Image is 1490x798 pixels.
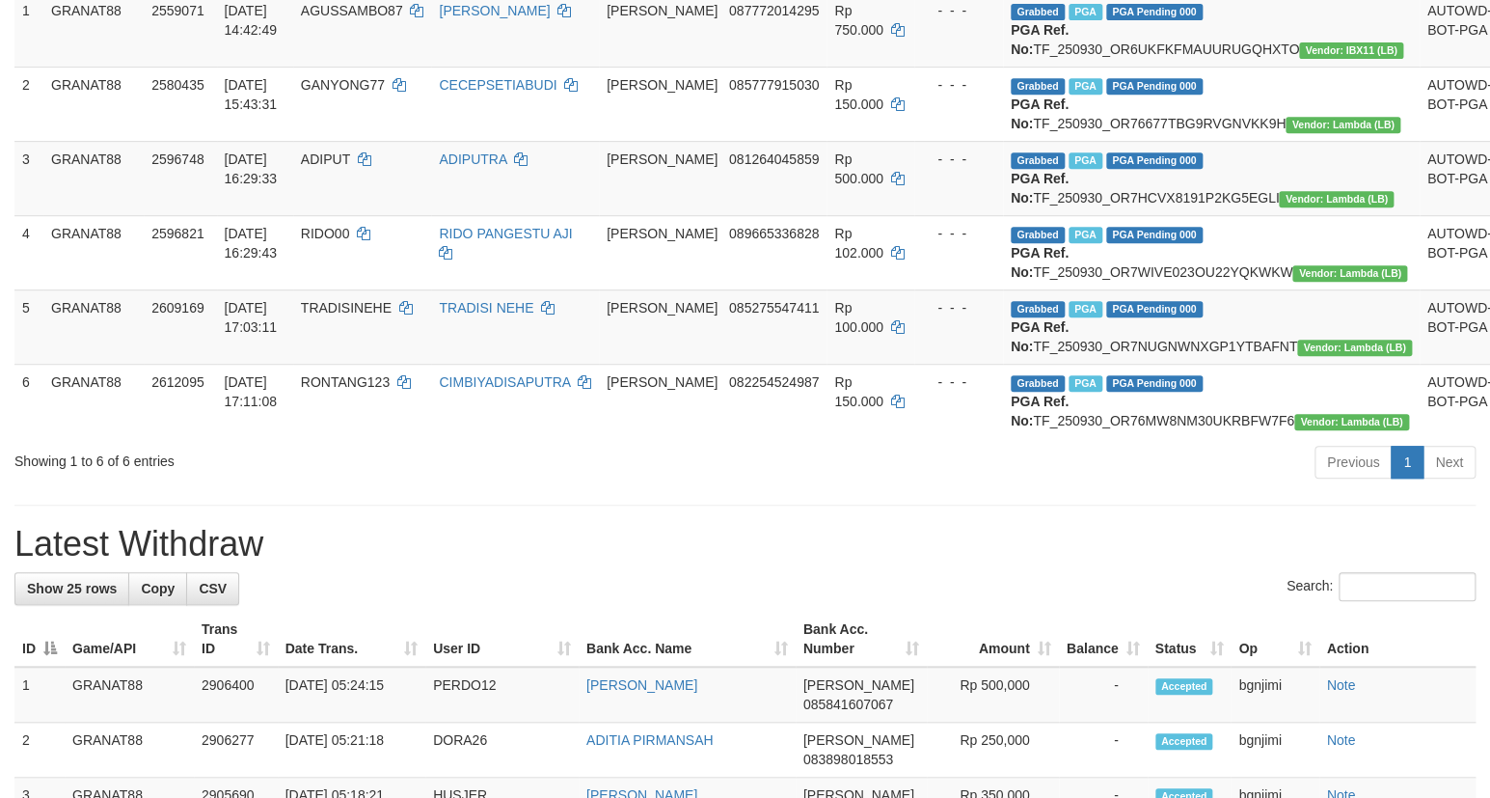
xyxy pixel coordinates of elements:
span: Accepted [1155,733,1213,750]
a: 1 [1391,446,1423,479]
th: Status: activate to sort column ascending [1148,612,1232,667]
th: Amount: activate to sort column ascending [927,612,1059,667]
span: Rp 150.000 [834,374,883,409]
span: 2580435 [151,77,204,93]
span: Copy 083898018553 to clipboard [803,752,893,767]
span: Vendor URL: https://dashboard.q2checkout.com/secure [1279,191,1394,207]
span: Copy 085841607067 to clipboard [803,697,893,712]
span: [PERSON_NAME] [607,226,718,241]
span: Grabbed [1011,152,1065,169]
td: 5 [14,289,43,364]
th: User ID: activate to sort column ascending [425,612,579,667]
th: Trans ID: activate to sort column ascending [194,612,278,667]
th: ID: activate to sort column descending [14,612,65,667]
label: Search: [1287,572,1476,601]
td: TF_250930_OR7NUGNWNXGP1YTBAFNT [1003,289,1420,364]
td: Rp 250,000 [927,723,1059,778]
td: - [1059,723,1148,778]
span: PGA Pending [1106,152,1203,169]
td: 1 [14,667,65,723]
span: Copy 085777915030 to clipboard [729,77,819,93]
span: Rp 102.000 [834,226,883,261]
span: Marked by bgndedek [1069,301,1102,317]
span: [DATE] 15:43:31 [225,77,278,112]
b: PGA Ref. No: [1011,319,1069,354]
span: Copy 082254524987 to clipboard [729,374,819,390]
a: [PERSON_NAME] [439,3,550,18]
span: [PERSON_NAME] [607,3,718,18]
td: PERDO12 [425,667,579,723]
span: CSV [199,581,227,596]
span: Vendor URL: https://dashboard.q2checkout.com/secure [1292,265,1407,282]
b: PGA Ref. No: [1011,22,1069,57]
span: PGA Pending [1106,375,1203,392]
span: Marked by bgndedek [1069,4,1102,20]
td: TF_250930_OR76677TBG9RVGNVKK9H [1003,67,1420,141]
th: Game/API: activate to sort column ascending [65,612,194,667]
td: GRANAT88 [65,667,194,723]
span: Vendor URL: https://dashboard.q2checkout.com/secure [1294,414,1409,430]
td: - [1059,667,1148,723]
td: TF_250930_OR7HCVX8191P2KG5EGLI [1003,141,1420,215]
span: PGA Pending [1106,227,1203,243]
div: - - - [922,372,995,392]
span: Grabbed [1011,78,1065,95]
td: GRANAT88 [43,67,144,141]
a: RIDO PANGESTU AJI [439,226,572,241]
a: CECEPSETIABUDI [439,77,556,93]
span: RONTANG123 [301,374,390,390]
input: Search: [1339,572,1476,601]
td: TF_250930_OR7WIVE023OU22YQKWKW [1003,215,1420,289]
td: TF_250930_OR76MW8NM30UKRBFW7F6 [1003,364,1420,438]
div: - - - [922,1,995,20]
span: [DATE] 16:29:43 [225,226,278,261]
span: Rp 750.000 [834,3,883,38]
span: Marked by bgndedek [1069,78,1102,95]
th: Date Trans.: activate to sort column ascending [278,612,425,667]
b: PGA Ref. No: [1011,394,1069,428]
span: PGA Pending [1106,78,1203,95]
td: 2906277 [194,723,278,778]
span: Vendor URL: https://dashboard.q2checkout.com/secure [1297,340,1412,356]
b: PGA Ref. No: [1011,171,1069,206]
span: GANYONG77 [301,77,385,93]
th: Balance: activate to sort column ascending [1059,612,1148,667]
span: AGUSSAMBO87 [301,3,403,18]
a: Show 25 rows [14,572,129,605]
div: - - - [922,75,995,95]
td: 4 [14,215,43,289]
td: 2 [14,723,65,778]
td: GRANAT88 [43,364,144,438]
td: 6 [14,364,43,438]
span: 2609169 [151,300,204,316]
td: GRANAT88 [43,215,144,289]
div: - - - [922,150,995,169]
span: Accepted [1155,678,1213,695]
td: 3 [14,141,43,215]
span: [PERSON_NAME] [607,151,718,167]
td: GRANAT88 [65,723,194,778]
span: [PERSON_NAME] [607,77,718,93]
th: Op: activate to sort column ascending [1231,612,1318,667]
span: Rp 150.000 [834,77,883,112]
span: Grabbed [1011,301,1065,317]
b: PGA Ref. No: [1011,245,1069,280]
th: Action [1319,612,1476,667]
span: Copy 081264045859 to clipboard [729,151,819,167]
span: Show 25 rows [27,581,117,596]
span: 2559071 [151,3,204,18]
span: Copy 089665336828 to clipboard [729,226,819,241]
span: Marked by bgndedek [1069,152,1102,169]
td: GRANAT88 [43,141,144,215]
span: Copy 087772014295 to clipboard [729,3,819,18]
th: Bank Acc. Name: activate to sort column ascending [579,612,796,667]
div: Showing 1 to 6 of 6 entries [14,444,607,471]
span: PGA Pending [1106,301,1203,317]
span: Vendor URL: https://dashboard.q2checkout.com/secure [1286,117,1400,133]
td: [DATE] 05:24:15 [278,667,425,723]
div: - - - [922,298,995,317]
a: CSV [186,572,239,605]
td: Rp 500,000 [927,667,1059,723]
span: PGA Pending [1106,4,1203,20]
td: DORA26 [425,723,579,778]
